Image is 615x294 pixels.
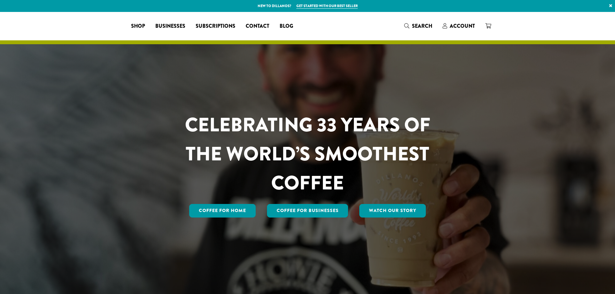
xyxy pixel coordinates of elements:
span: Contact [246,22,269,30]
a: Get started with our best seller [296,3,358,9]
span: Businesses [155,22,185,30]
a: Coffee for Home [189,204,256,218]
span: Search [412,22,432,30]
span: Blog [280,22,293,30]
span: Subscriptions [196,22,235,30]
span: Account [450,22,475,30]
a: Shop [126,21,150,31]
a: Search [399,21,437,31]
a: Coffee For Businesses [267,204,348,218]
span: Shop [131,22,145,30]
h1: CELEBRATING 33 YEARS OF THE WORLD’S SMOOTHEST COFFEE [166,110,449,198]
a: Watch Our Story [359,204,426,218]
